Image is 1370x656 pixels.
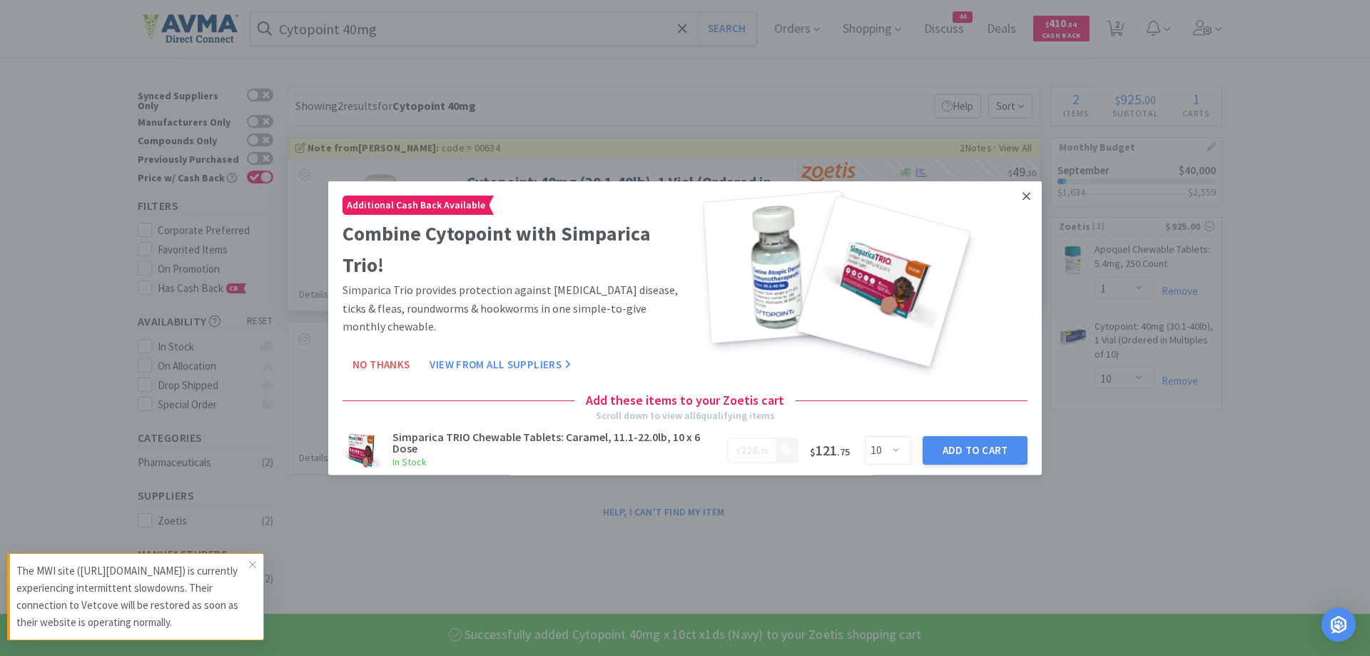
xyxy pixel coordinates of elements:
[392,453,719,469] h6: In Stock
[16,562,249,631] p: The MWI site ([URL][DOMAIN_NAME]) is currently experiencing intermittent slowdowns. Their connect...
[923,435,1027,464] button: Add to Cart
[392,430,719,453] h3: Simparica TRIO Chewable Tablets: Caramel, 11.1-22.0lb, 10 x 6 Dose
[736,446,741,455] span: $
[574,390,796,410] h4: Add these items to your Zoetis cart
[342,430,381,469] img: b0d2c0418b4c4b08aeaabbfb963bf039.png
[342,475,381,514] img: 153786e2b72e4582b937c322a9cf453e.png
[1321,607,1356,642] div: Open Intercom Messenger
[810,445,816,458] span: $
[343,196,489,213] span: Additional Cash Back Available
[342,281,679,336] p: Simparica Trio provides protection against [MEDICAL_DATA] disease, ticks & fleas, roundworms & ho...
[342,217,679,281] h2: Combine Cytopoint with Simparica Trio!
[810,440,850,458] span: 121
[420,350,581,378] button: View From All Suppliers
[761,446,768,455] span: 70
[596,408,775,423] div: Scroll down to view all 6 qualifying items
[741,443,758,456] span: 228
[342,350,420,378] button: No Thanks
[736,443,768,456] span: .
[837,445,850,458] span: . 75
